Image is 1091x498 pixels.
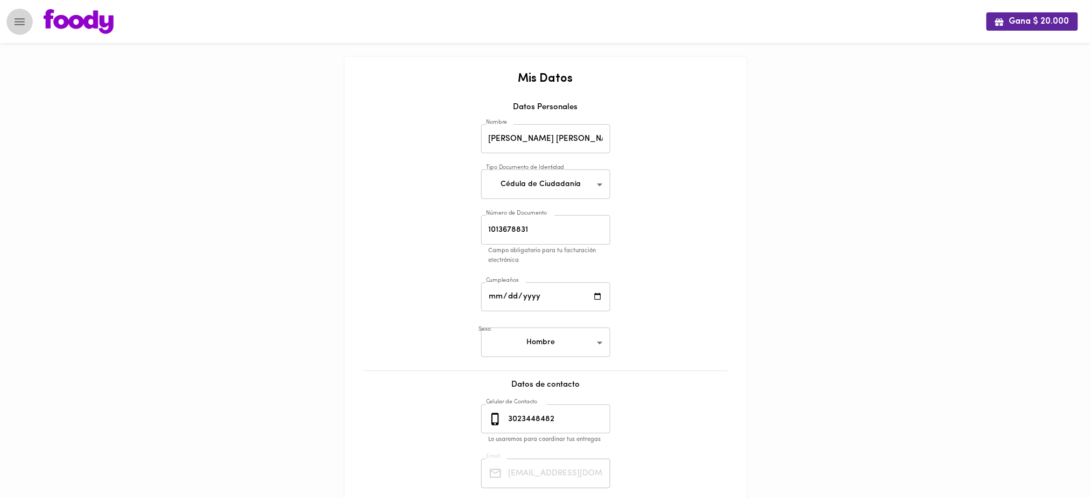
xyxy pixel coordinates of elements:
[506,459,610,488] input: Tu Email
[481,328,610,357] div: Hombre
[6,9,33,35] button: Menu
[506,404,610,434] input: 3010000000
[481,124,610,154] input: Tu nombre
[44,9,114,34] img: logo.png
[489,246,618,266] p: Campo obligatorio para tu facturación electrónica
[355,379,736,401] div: Datos de contacto
[489,435,618,445] p: Lo usaremos para coordinar tus entregas
[355,102,736,121] div: Datos Personales
[355,73,736,86] h2: Mis Datos
[987,12,1078,30] button: Gana $ 20.000
[481,215,610,245] input: Número de Documento
[478,326,491,334] label: Sexo
[1029,436,1080,487] iframe: Messagebird Livechat Widget
[481,169,610,199] div: Cédula de Ciudadanía
[995,17,1069,27] span: Gana $ 20.000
